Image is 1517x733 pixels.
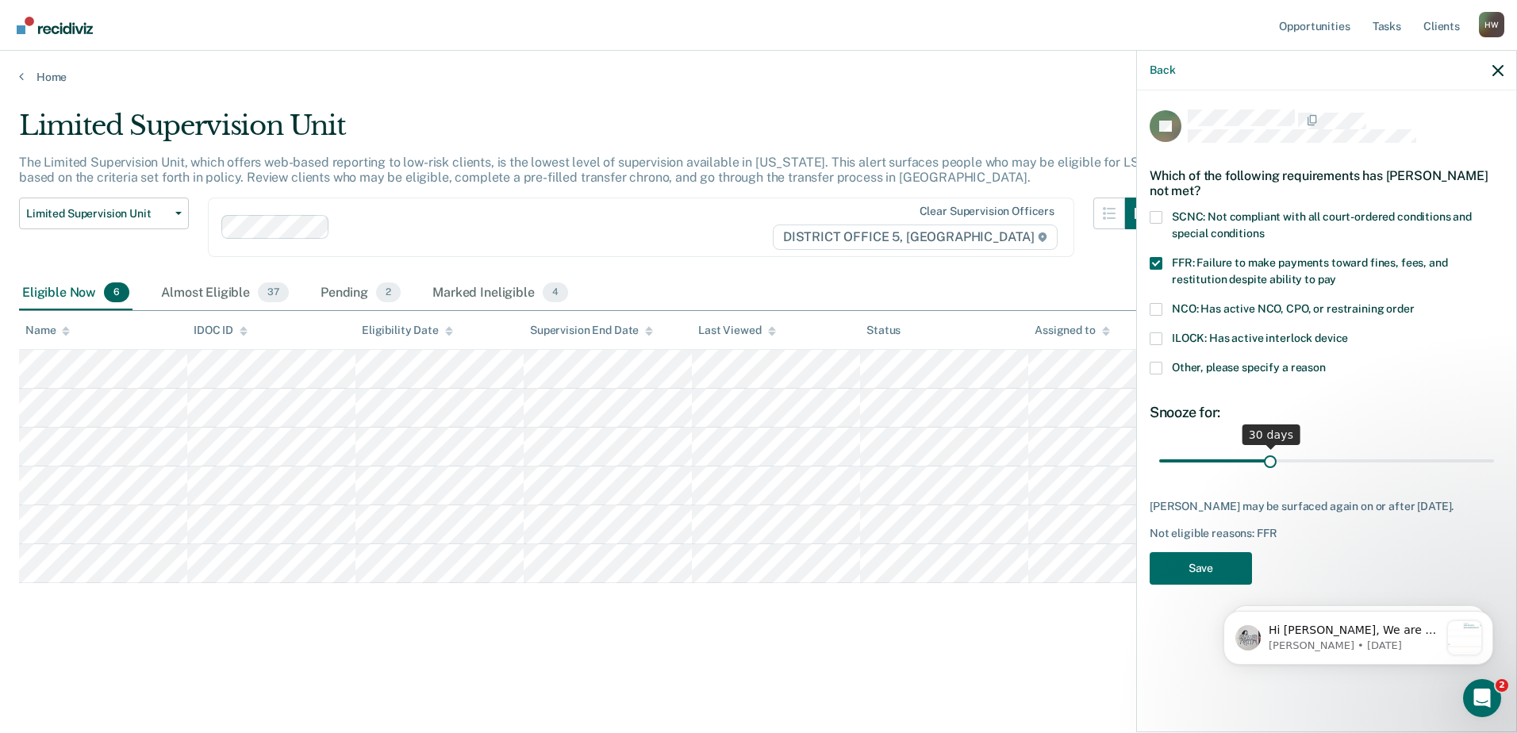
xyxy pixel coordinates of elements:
div: Almost Eligible [158,276,292,311]
iframe: Intercom notifications message [1200,579,1517,690]
button: Back [1150,63,1175,77]
div: Not eligible reasons: FFR [1150,527,1504,540]
span: Limited Supervision Unit [26,207,169,221]
div: Last Viewed [698,324,775,337]
span: 4 [543,282,568,303]
span: Other, please specify a reason [1172,361,1326,374]
p: Message from Kim, sent 1w ago [69,59,240,74]
img: Recidiviz [17,17,93,34]
span: ILOCK: Has active interlock device [1172,332,1348,344]
div: Eligible Now [19,276,132,311]
div: Limited Supervision Unit [19,109,1157,155]
button: Save [1150,552,1252,585]
p: The Limited Supervision Unit, which offers web-based reporting to low-risk clients, is the lowest... [19,155,1147,185]
iframe: Intercom live chat [1463,679,1501,717]
div: [PERSON_NAME] may be surfaced again on or after [DATE]. [1150,500,1504,513]
div: IDOC ID [194,324,248,337]
div: Snooze for: [1150,404,1504,421]
div: Supervision End Date [530,324,653,337]
div: H W [1479,12,1504,37]
div: Status [866,324,901,337]
a: Home [19,70,1498,84]
div: Marked Ineligible [429,276,571,311]
span: 37 [258,282,289,303]
div: Eligibility Date [362,324,453,337]
span: 2 [1496,679,1508,692]
button: Profile dropdown button [1479,12,1504,37]
div: Which of the following requirements has [PERSON_NAME] not met? [1150,155,1504,211]
span: FFR: Failure to make payments toward fines, fees, and restitution despite ability to pay [1172,256,1448,286]
div: Clear supervision officers [920,205,1054,218]
span: SCNC: Not compliant with all court-ordered conditions and special conditions [1172,210,1472,240]
div: Assigned to [1035,324,1109,337]
div: Name [25,324,70,337]
span: 2 [376,282,401,303]
div: 30 days [1242,424,1300,445]
div: Pending [317,276,404,311]
span: 6 [104,282,129,303]
span: DISTRICT OFFICE 5, [GEOGRAPHIC_DATA] [773,225,1058,250]
span: Hi [PERSON_NAME], We are so excited to announce a brand new feature: AI case note search! 📣 Findi... [69,44,240,451]
span: NCO: Has active NCO, CPO, or restraining order [1172,302,1415,315]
